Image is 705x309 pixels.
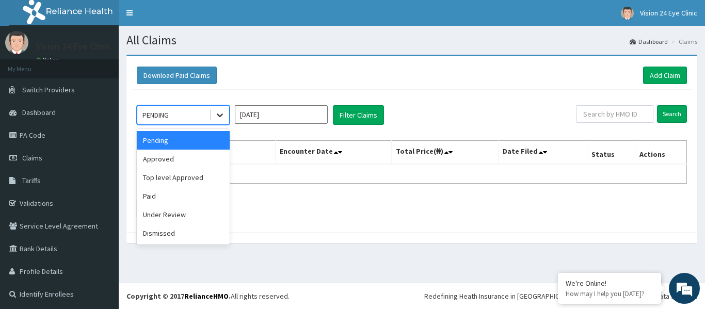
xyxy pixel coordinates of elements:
a: Dashboard [630,37,668,46]
div: Redefining Heath Insurance in [GEOGRAPHIC_DATA] using Telemedicine and Data Science! [424,291,697,301]
th: Date Filed [499,141,587,165]
a: Add Claim [643,67,687,84]
a: Online [36,56,61,63]
div: Pending [137,131,230,150]
span: Vision 24 Eye Clinic [640,8,697,18]
img: User Image [621,7,634,20]
div: Paid [137,187,230,205]
span: Switch Providers [22,85,75,94]
input: Search by HMO ID [576,105,653,123]
button: Filter Claims [333,105,384,125]
p: How may I help you today? [566,289,653,298]
input: Search [657,105,687,123]
button: Download Paid Claims [137,67,217,84]
div: Dismissed [137,224,230,242]
span: Claims [22,153,42,162]
th: Status [587,141,635,165]
img: User Image [5,31,28,54]
p: Vision 24 Eye Clinic [36,42,111,51]
input: Select Month and Year [235,105,328,124]
footer: All rights reserved. [119,283,705,309]
th: Actions [635,141,686,165]
div: Top level Approved [137,168,230,187]
div: Under Review [137,205,230,224]
div: PENDING [142,110,169,120]
th: Encounter Date [276,141,391,165]
span: Dashboard [22,108,56,117]
li: Claims [669,37,697,46]
span: Tariffs [22,176,41,185]
div: We're Online! [566,279,653,288]
a: RelianceHMO [184,291,229,301]
th: Total Price(₦) [391,141,499,165]
strong: Copyright © 2017 . [126,291,231,301]
h1: All Claims [126,34,697,47]
div: Approved [137,150,230,168]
